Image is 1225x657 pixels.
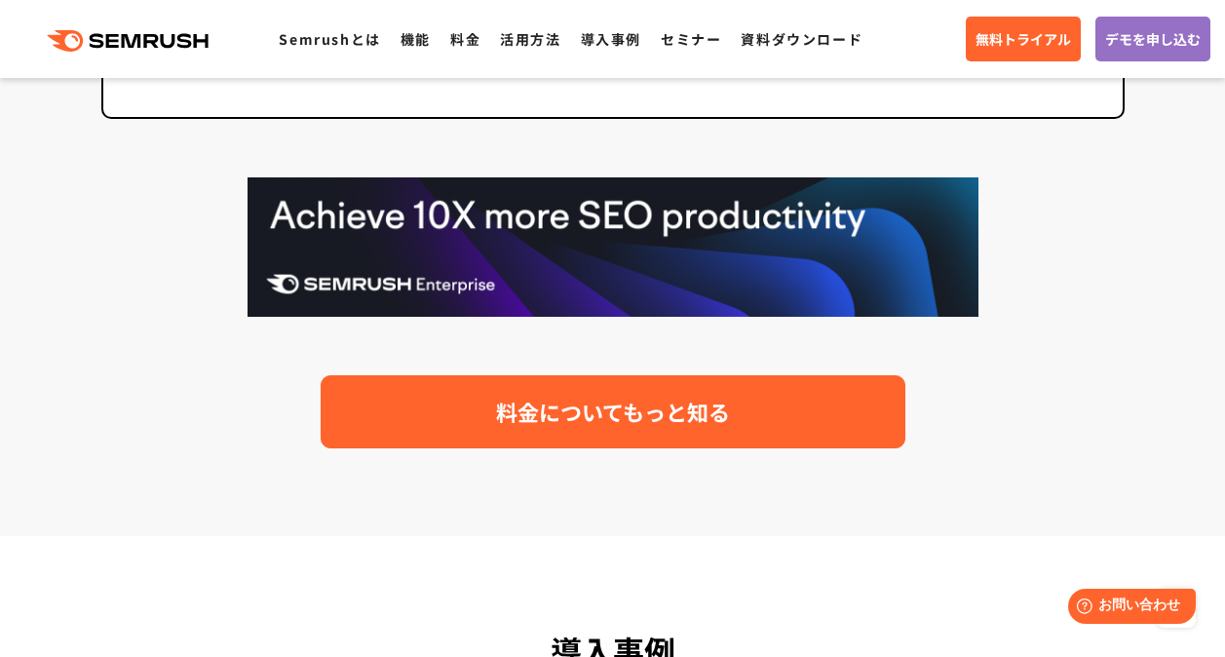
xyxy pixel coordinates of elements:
[1052,581,1204,636] iframe: Help widget launcher
[321,375,905,448] a: 料金についてもっと知る
[581,29,641,49] a: 導入事例
[966,17,1081,61] a: 無料トライアル
[401,29,431,49] a: 機能
[976,28,1071,50] span: 無料トライアル
[496,395,730,429] span: 料金についてもっと知る
[500,29,560,49] a: 活用方法
[1095,17,1210,61] a: デモを申し込む
[1105,28,1201,50] span: デモを申し込む
[741,29,862,49] a: 資料ダウンロード
[279,29,380,49] a: Semrushとは
[450,29,480,49] a: 料金
[661,29,721,49] a: セミナー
